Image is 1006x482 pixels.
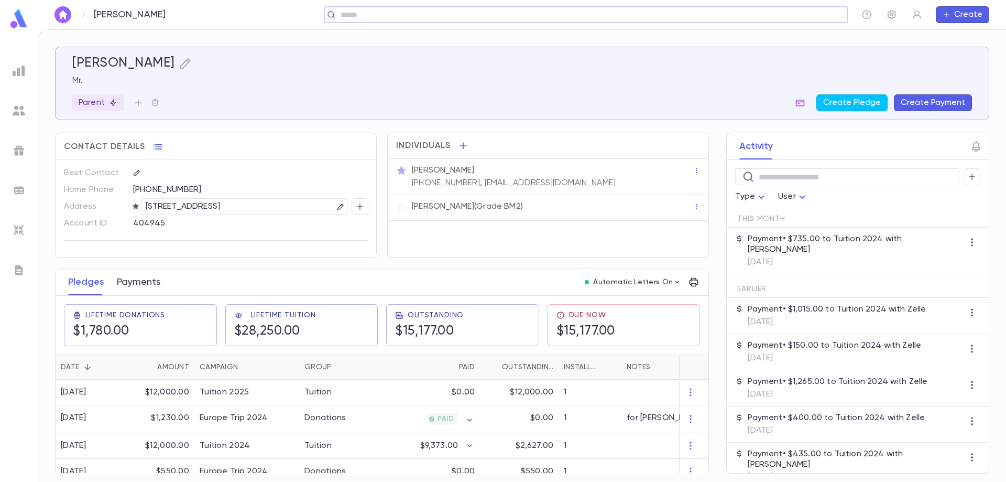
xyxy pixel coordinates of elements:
[748,449,964,470] p: Payment • $435.00 to Tuition 2024 with [PERSON_NAME]
[72,94,124,111] div: Parent
[748,234,964,255] p: Payment • $735.00 to Tuition 2024 with [PERSON_NAME]
[304,413,346,423] div: Donations
[304,441,332,451] div: Tuition
[530,413,553,423] p: $0.00
[378,355,480,380] div: Paid
[581,275,685,290] button: Automatic Letters On
[778,187,808,207] div: User
[748,340,921,351] p: Payment • $150.00 to Tuition 2024 with Zelle
[412,178,616,188] p: [PHONE_NUMBER], [EMAIL_ADDRESS][DOMAIN_NAME]
[64,198,124,215] p: Address
[234,324,300,339] h5: $28,250.00
[85,311,165,319] span: Lifetime Donations
[133,181,368,197] div: [PHONE_NUMBER]
[748,353,921,363] p: [DATE]
[157,355,189,380] div: Amount
[94,9,166,20] p: [PERSON_NAME]
[459,355,475,380] div: Paid
[56,355,126,380] div: Date
[737,285,767,293] span: Earlier
[420,441,458,451] p: $9,373.00
[412,165,474,176] p: [PERSON_NAME]
[748,425,925,436] p: [DATE]
[79,359,96,376] button: Sort
[251,311,316,319] span: Lifetime Tuition
[13,104,25,117] img: students_grey.60c7aba0da46da39d6d829b817ac14fc.svg
[13,65,25,77] img: reports_grey.c525e4749d1bce6a11f5fe2a8de1b229.svg
[64,165,124,181] p: Best Contact
[452,466,475,477] p: $0.00
[200,441,250,451] div: Tuition 2024
[61,441,86,451] div: [DATE]
[68,269,104,295] button: Pledges
[117,269,160,295] button: Payments
[8,8,29,29] img: logo
[133,215,316,231] div: 404945
[64,181,124,198] p: Home Phone
[480,355,559,380] div: Outstanding
[299,355,378,380] div: Group
[395,324,454,339] h5: $15,177.00
[331,359,348,376] button: Sort
[485,359,502,376] button: Sort
[126,433,194,459] div: $12,000.00
[13,264,25,276] img: letters_grey.7941b92b52307dd3b8a917253454ce1c.svg
[72,56,175,71] h5: [PERSON_NAME]
[778,192,796,201] span: User
[936,6,989,23] button: Create
[748,257,964,267] p: [DATE]
[737,215,785,223] span: This Month
[61,466,86,477] div: [DATE]
[748,304,926,315] p: Payment • $1,015.00 to Tuition 2024 with Zelle
[396,141,451,151] span: Individuals
[748,413,925,423] p: Payment • $400.00 to Tuition 2024 with Zelle
[126,380,194,405] div: $12,000.00
[73,324,129,339] h5: $1,780.00
[816,94,888,111] button: Create Pledge
[126,405,194,433] div: $1,230.00
[627,413,704,423] div: for [PERSON_NAME]
[146,200,221,213] p: [STREET_ADDRESS]
[304,466,346,477] div: Donations
[64,142,145,152] span: Contact Details
[13,184,25,197] img: batches_grey.339ca447c9d9533ef1741baa751efc33.svg
[61,413,86,423] div: [DATE]
[559,405,621,433] div: 1
[200,413,268,423] div: Europe Trip 2024
[442,359,459,376] button: Sort
[516,441,553,451] p: $2,627.00
[452,387,475,398] p: $0.00
[510,387,553,398] p: $12,000.00
[569,311,606,319] span: Due Now
[72,76,972,86] p: Mr.
[304,355,331,380] div: Group
[304,387,332,398] div: Tuition
[627,355,650,380] div: Notes
[57,10,69,19] img: home_white.a664292cf8c1dea59945f0da9f25487c.svg
[748,377,927,387] p: Payment • $1,265.00 to Tuition 2024 with Zelle
[559,355,621,380] div: Installments
[502,355,553,380] div: Outstanding
[739,133,773,159] button: Activity
[13,224,25,237] img: imports_grey.530a8a0e642e233f2baf0ef88e8c9fcb.svg
[64,215,124,232] p: Account ID
[621,355,752,380] div: Notes
[748,389,927,400] p: [DATE]
[556,324,615,339] h5: $15,177.00
[194,355,299,380] div: Campaign
[735,192,755,201] span: Type
[140,359,157,376] button: Sort
[559,433,621,459] div: 1
[894,94,972,111] button: Create Payment
[521,466,553,477] p: $550.00
[559,380,621,405] div: 1
[200,466,268,477] div: Europe Trip 2024
[61,387,86,398] div: [DATE]
[200,387,249,398] div: Tuition 2025
[599,359,616,376] button: Sort
[126,355,194,380] div: Amount
[61,355,79,380] div: Date
[748,317,926,327] p: [DATE]
[408,311,464,319] span: Outstanding
[433,415,458,423] span: PAID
